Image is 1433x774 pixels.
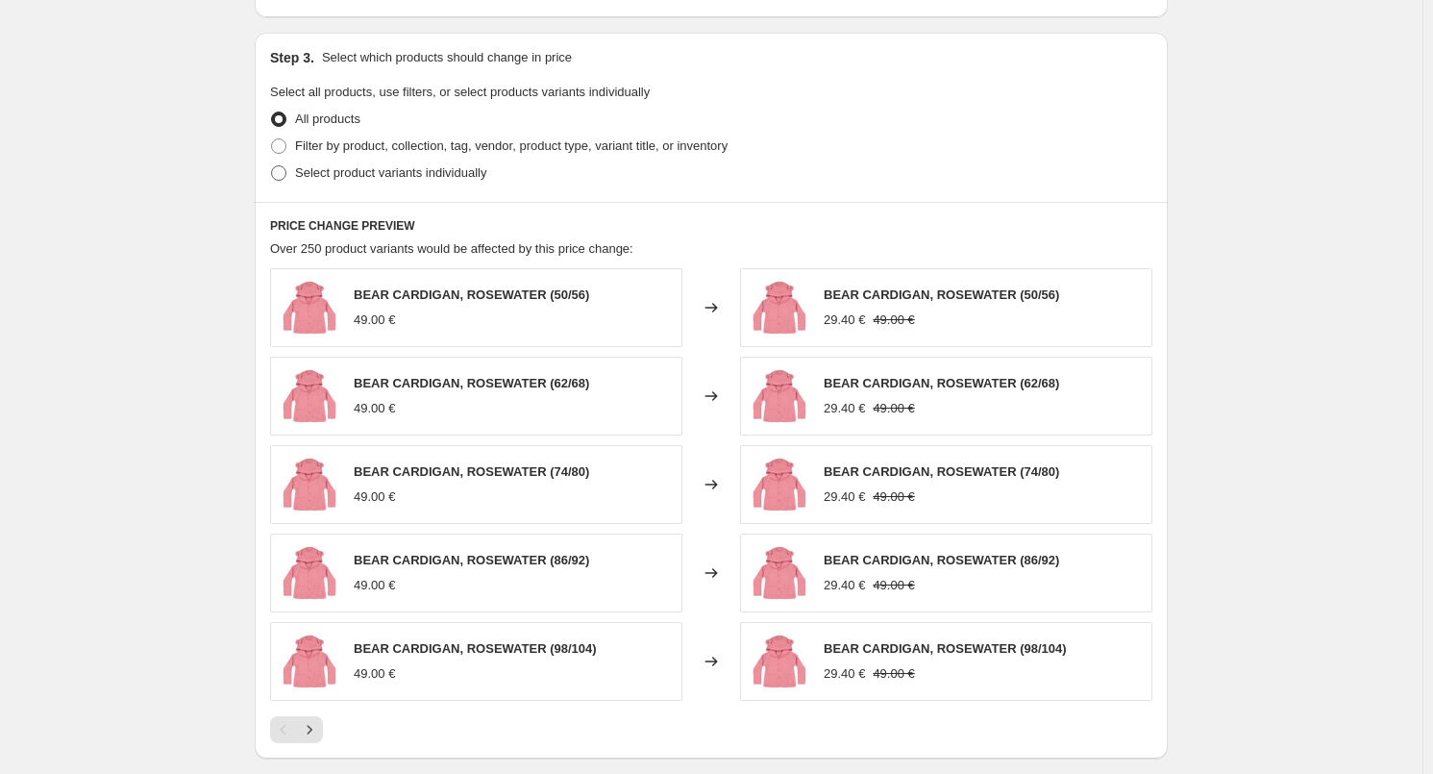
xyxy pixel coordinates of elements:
[296,716,323,743] button: Next
[270,241,633,256] span: Over 250 product variants would be affected by this price change:
[824,376,1059,390] span: BEAR CARDIGAN, ROSEWATER (62/68)
[270,48,314,67] h2: Step 3.
[354,464,589,479] span: BEAR CARDIGAN, ROSEWATER (74/80)
[751,367,808,425] img: bear-cardigan-rosewater-paita-metsola-925819_80x.jpg
[873,664,914,684] strike: 49.00 €
[270,218,1152,234] h6: PRICE CHANGE PREVIEW
[354,487,395,507] div: 49.00 €
[751,279,808,337] img: bear-cardigan-rosewater-paita-metsola-925819_80x.jpg
[354,664,395,684] div: 49.00 €
[824,464,1059,479] span: BEAR CARDIGAN, ROSEWATER (74/80)
[873,311,914,330] strike: 49.00 €
[824,576,865,595] div: 29.40 €
[824,641,1067,656] span: BEAR CARDIGAN, ROSEWATER (98/104)
[281,279,338,337] img: bear-cardigan-rosewater-paita-metsola-925819_80x.jpg
[824,311,865,330] div: 29.40 €
[751,544,808,602] img: bear-cardigan-rosewater-paita-metsola-925819_80x.jpg
[354,641,597,656] span: BEAR CARDIGAN, ROSEWATER (98/104)
[281,544,338,602] img: bear-cardigan-rosewater-paita-metsola-925819_80x.jpg
[824,664,865,684] div: 29.40 €
[295,112,360,126] span: All products
[281,367,338,425] img: bear-cardigan-rosewater-paita-metsola-925819_80x.jpg
[873,399,914,418] strike: 49.00 €
[751,456,808,513] img: bear-cardigan-rosewater-paita-metsola-925819_80x.jpg
[354,576,395,595] div: 49.00 €
[295,138,728,153] span: Filter by product, collection, tag, vendor, product type, variant title, or inventory
[270,85,650,99] span: Select all products, use filters, or select products variants individually
[873,576,914,595] strike: 49.00 €
[354,553,589,567] span: BEAR CARDIGAN, ROSEWATER (86/92)
[873,487,914,507] strike: 49.00 €
[824,399,865,418] div: 29.40 €
[354,311,395,330] div: 49.00 €
[354,376,589,390] span: BEAR CARDIGAN, ROSEWATER (62/68)
[281,456,338,513] img: bear-cardigan-rosewater-paita-metsola-925819_80x.jpg
[354,399,395,418] div: 49.00 €
[281,633,338,690] img: bear-cardigan-rosewater-paita-metsola-925819_80x.jpg
[270,716,323,743] nav: Pagination
[354,287,589,302] span: BEAR CARDIGAN, ROSEWATER (50/56)
[824,287,1059,302] span: BEAR CARDIGAN, ROSEWATER (50/56)
[824,553,1059,567] span: BEAR CARDIGAN, ROSEWATER (86/92)
[824,487,865,507] div: 29.40 €
[295,165,486,180] span: Select product variants individually
[751,633,808,690] img: bear-cardigan-rosewater-paita-metsola-925819_80x.jpg
[322,48,572,67] p: Select which products should change in price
